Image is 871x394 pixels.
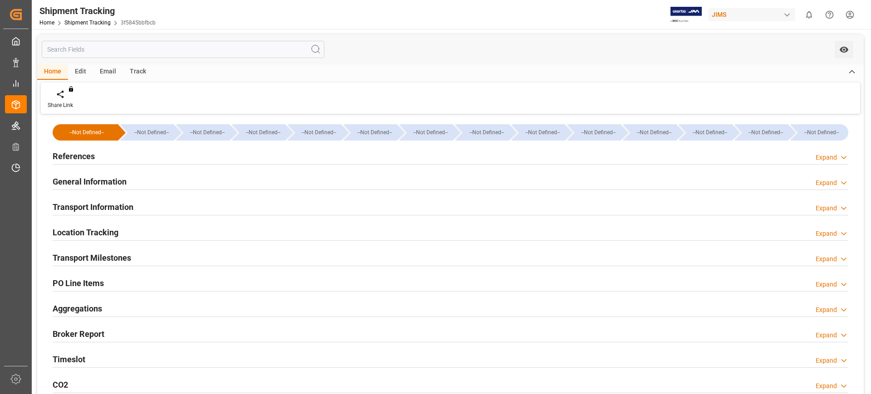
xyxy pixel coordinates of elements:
div: Expand [816,153,837,162]
div: --Not Defined-- [567,124,621,141]
div: Expand [816,254,837,264]
div: --Not Defined-- [408,124,453,141]
div: --Not Defined-- [734,124,788,141]
h2: General Information [53,175,127,188]
div: --Not Defined-- [455,124,509,141]
div: Expand [816,305,837,315]
h2: Transport Information [53,201,133,213]
div: Shipment Tracking [39,4,156,18]
div: --Not Defined-- [623,124,676,141]
div: --Not Defined-- [241,124,285,141]
div: --Not Defined-- [744,124,788,141]
a: Shipment Tracking [64,19,111,26]
h2: Location Tracking [53,226,118,238]
div: --Not Defined-- [62,124,112,141]
div: --Not Defined-- [799,124,844,141]
div: --Not Defined-- [352,124,397,141]
div: Expand [816,331,837,340]
div: --Not Defined-- [576,124,621,141]
div: --Not Defined-- [399,124,453,141]
div: --Not Defined-- [176,124,230,141]
div: --Not Defined-- [520,124,565,141]
div: JIMS [708,8,795,21]
button: show 0 new notifications [799,5,819,25]
img: Exertis%20JAM%20-%20Email%20Logo.jpg_1722504956.jpg [670,7,702,23]
button: open menu [835,41,853,58]
a: Home [39,19,54,26]
div: --Not Defined-- [343,124,397,141]
div: Expand [816,280,837,289]
h2: Broker Report [53,328,104,340]
div: Home [37,64,68,80]
div: --Not Defined-- [679,124,732,141]
button: JIMS [708,6,799,23]
input: Search Fields [42,41,324,58]
div: --Not Defined-- [120,124,174,141]
div: --Not Defined-- [790,124,848,141]
h2: PO Line Items [53,277,104,289]
div: --Not Defined-- [53,124,118,141]
div: --Not Defined-- [129,124,174,141]
div: --Not Defined-- [688,124,732,141]
h2: Aggregations [53,302,102,315]
h2: Transport Milestones [53,252,131,264]
div: --Not Defined-- [232,124,285,141]
h2: CO2 [53,379,68,391]
div: Expand [816,381,837,391]
div: --Not Defined-- [464,124,509,141]
div: Expand [816,178,837,188]
div: --Not Defined-- [632,124,676,141]
button: Help Center [819,5,840,25]
div: Email [93,64,123,80]
div: --Not Defined-- [297,124,341,141]
div: Track [123,64,153,80]
div: --Not Defined-- [288,124,341,141]
div: Expand [816,229,837,238]
div: --Not Defined-- [185,124,230,141]
div: Expand [816,356,837,365]
div: Edit [68,64,93,80]
h2: References [53,150,95,162]
div: Expand [816,204,837,213]
h2: Timeslot [53,353,85,365]
div: --Not Defined-- [511,124,565,141]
